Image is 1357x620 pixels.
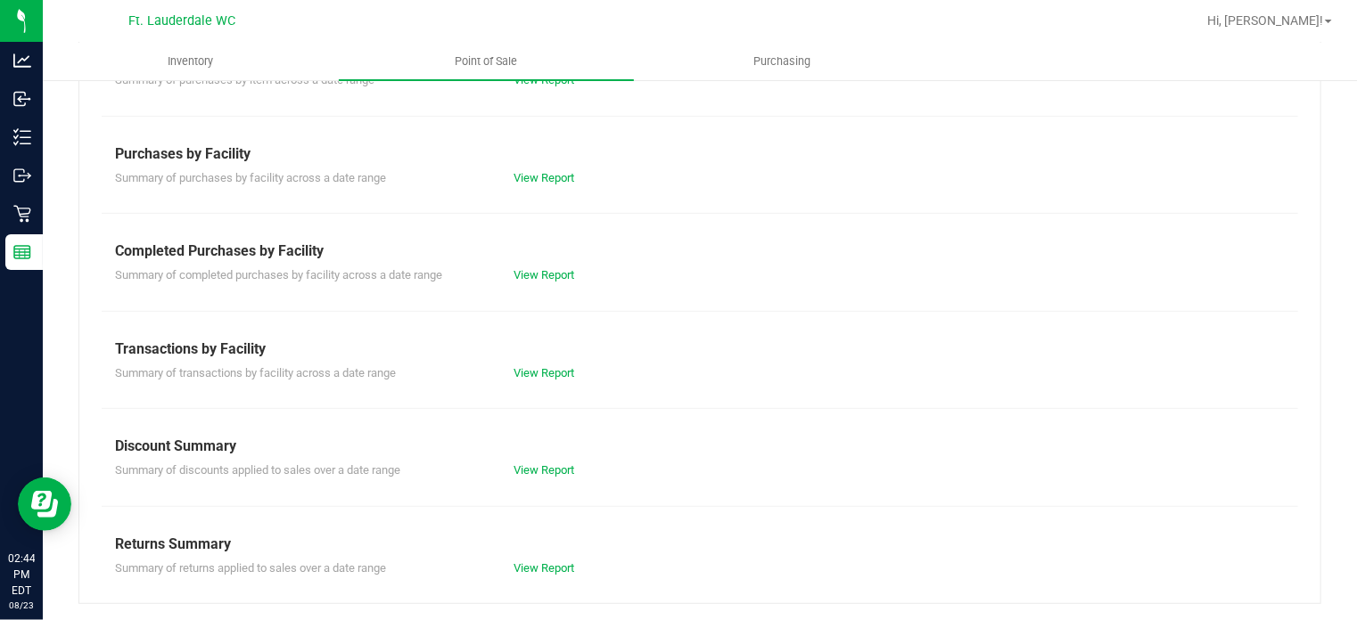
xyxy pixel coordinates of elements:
inline-svg: Reports [13,243,31,261]
span: Ft. Lauderdale WC [128,13,235,29]
span: Summary of discounts applied to sales over a date range [115,463,400,477]
a: Point of Sale [339,43,635,80]
inline-svg: Analytics [13,52,31,69]
inline-svg: Inventory [13,128,31,146]
span: Point of Sale [431,53,541,69]
div: Transactions by Facility [115,339,1285,360]
iframe: Resource center [18,477,71,531]
span: Inventory [144,53,237,69]
span: Summary of purchases by facility across a date range [115,171,386,184]
span: Summary of transactions by facility across a date range [115,366,396,379]
a: Purchasing [634,43,930,80]
span: Purchasing [729,53,835,69]
inline-svg: Inbound [13,90,31,108]
div: Discount Summary [115,436,1285,457]
span: Hi, [PERSON_NAME]! [1207,13,1323,28]
div: Purchases by Facility [115,143,1285,165]
p: 02:44 PM EDT [8,551,35,599]
span: Summary of returns applied to sales over a date range [115,561,386,575]
a: View Report [514,463,574,477]
a: View Report [514,561,574,575]
inline-svg: Outbound [13,167,31,184]
a: Inventory [43,43,339,80]
div: Returns Summary [115,534,1285,555]
a: View Report [514,366,574,379]
span: Summary of completed purchases by facility across a date range [115,268,442,281]
a: View Report [514,268,574,281]
inline-svg: Retail [13,205,31,223]
div: Completed Purchases by Facility [115,241,1285,262]
a: View Report [514,171,574,184]
p: 08/23 [8,599,35,612]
